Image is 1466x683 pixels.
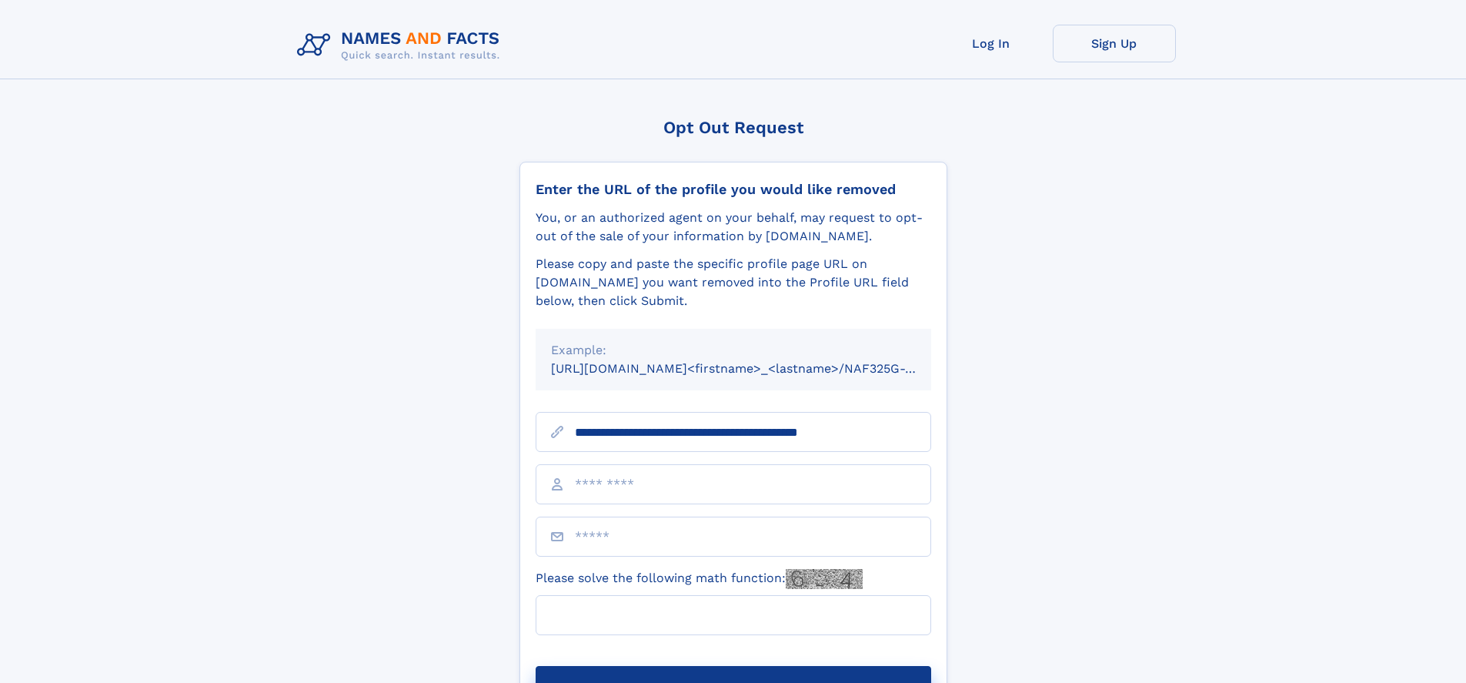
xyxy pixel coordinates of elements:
div: Opt Out Request [519,118,947,137]
div: Enter the URL of the profile you would like removed [536,181,931,198]
small: [URL][DOMAIN_NAME]<firstname>_<lastname>/NAF325G-xxxxxxxx [551,361,960,376]
label: Please solve the following math function: [536,569,863,589]
a: Log In [930,25,1053,62]
div: You, or an authorized agent on your behalf, may request to opt-out of the sale of your informatio... [536,209,931,246]
div: Example: [551,341,916,360]
div: Please copy and paste the specific profile page URL on [DOMAIN_NAME] you want removed into the Pr... [536,255,931,310]
a: Sign Up [1053,25,1176,62]
img: Logo Names and Facts [291,25,513,66]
